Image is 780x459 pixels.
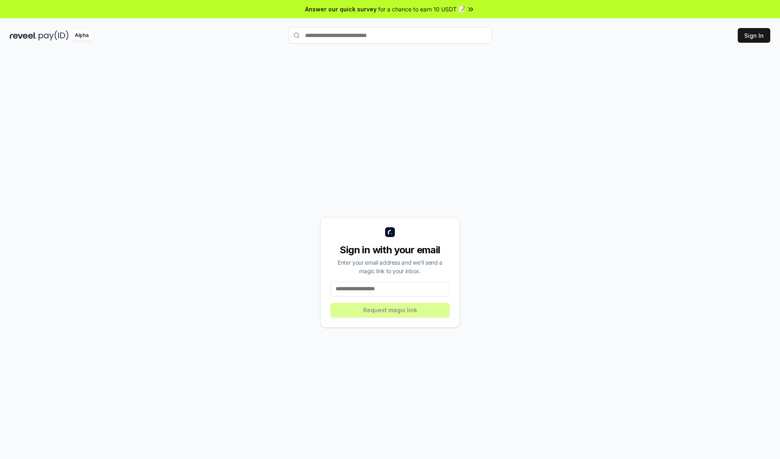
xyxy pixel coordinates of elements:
img: reveel_dark [10,30,37,41]
div: Sign in with your email [330,244,450,257]
img: pay_id [39,30,69,41]
div: Enter your email address and we’ll send a magic link to your inbox. [330,258,450,275]
span: for a chance to earn 10 USDT 📝 [378,5,465,13]
button: Sign In [738,28,770,43]
span: Answer our quick survey [305,5,377,13]
div: Alpha [70,30,93,41]
img: logo_small [385,227,395,237]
